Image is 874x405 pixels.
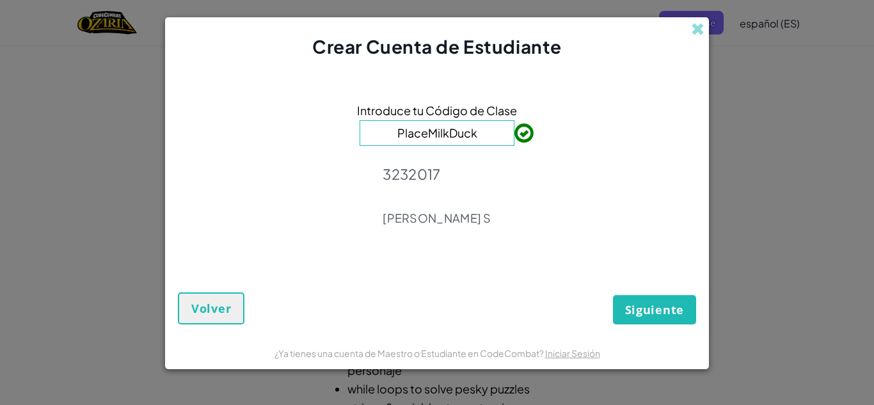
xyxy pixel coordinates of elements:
span: Introduce tu Código de Clase [357,101,517,120]
span: Crear Cuenta de Estudiante [312,35,562,58]
span: Volver [191,301,231,316]
p: [PERSON_NAME] S [383,210,491,226]
button: Volver [178,292,244,324]
p: 3232017 [383,165,491,183]
span: Siguiente [625,302,684,317]
button: Siguiente [613,295,696,324]
a: Iniciar Sesión [545,347,600,359]
span: ¿Ya tienes una cuenta de Maestro o Estudiante en CodeCombat? [274,347,545,359]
